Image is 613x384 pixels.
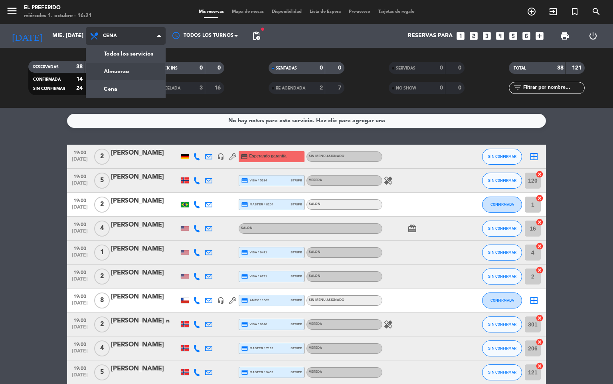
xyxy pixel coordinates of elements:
[591,7,601,16] i: search
[241,297,269,304] span: amex * 1002
[309,298,344,302] span: Sin menú asignado
[306,10,345,14] span: Lista de Espera
[527,7,536,16] i: add_circle_outline
[396,66,415,70] span: SERVIDAS
[76,64,83,70] strong: 38
[338,85,343,91] strong: 7
[291,178,302,183] span: stripe
[76,76,83,82] strong: 14
[156,86,180,90] span: CANCELADA
[309,275,320,278] span: SALON
[94,197,110,213] span: 2
[488,274,516,279] span: SIN CONFIRMAR
[217,153,224,160] i: headset_mic
[260,27,265,32] span: fiber_manual_record
[241,201,273,208] span: master * 8254
[24,4,92,12] div: El Preferido
[320,65,323,71] strong: 0
[94,149,110,165] span: 2
[320,85,323,91] strong: 2
[572,65,583,71] strong: 121
[70,372,90,382] span: [DATE]
[86,63,165,80] a: Almuerzo
[508,31,518,41] i: looks_5
[6,5,18,20] button: menu
[70,348,90,358] span: [DATE]
[228,116,385,125] div: No hay notas para este servicio. Haz clic para agregar una
[408,33,453,39] span: Reservas para
[291,322,302,327] span: stripe
[241,177,248,184] i: credit_card
[488,322,516,326] span: SIN CONFIRMAR
[529,296,539,305] i: border_all
[482,31,492,41] i: looks_3
[111,148,179,158] div: [PERSON_NAME]
[309,322,322,326] span: VEREDA
[291,370,302,375] span: stripe
[241,249,248,256] i: credit_card
[70,291,90,300] span: 19:00
[488,178,516,183] span: SIN CONFIRMAR
[469,31,479,41] i: looks_two
[536,314,544,322] i: cancel
[579,24,607,48] div: LOG OUT
[482,316,522,332] button: SIN CONFIRMAR
[86,80,165,98] a: Cena
[94,245,110,261] span: 1
[111,292,179,302] div: [PERSON_NAME]
[570,7,579,16] i: turned_in_not
[458,65,463,71] strong: 0
[111,268,179,278] div: [PERSON_NAME]
[309,370,322,374] span: VEREDA
[529,152,539,161] i: border_all
[33,78,61,82] span: CONFIRMADA
[241,369,273,376] span: master * 9452
[94,364,110,380] span: 5
[482,340,522,356] button: SIN CONFIRMAR
[309,251,320,254] span: SALON
[94,221,110,237] span: 4
[309,179,322,182] span: VEREDA
[70,277,90,286] span: [DATE]
[94,292,110,308] span: 8
[33,87,65,91] span: SIN CONFIRMAR
[94,173,110,189] span: 5
[513,83,522,93] i: filter_list
[249,153,287,159] span: Esperando garantía
[309,155,344,158] span: Sin menú asignado
[111,316,179,326] div: [PERSON_NAME] n
[70,315,90,324] span: 19:00
[291,250,302,255] span: stripe
[94,269,110,285] span: 2
[482,197,522,213] button: CONFIRMADA
[488,250,516,255] span: SIN CONFIRMAR
[70,157,90,166] span: [DATE]
[482,221,522,237] button: SIN CONFIRMAR
[488,370,516,374] span: SIN CONFIRMAR
[6,27,48,45] i: [DATE]
[74,31,84,41] i: arrow_drop_down
[241,369,248,376] i: credit_card
[70,171,90,181] span: 19:00
[70,195,90,205] span: 19:00
[291,274,302,279] span: stripe
[536,218,544,226] i: cancel
[214,85,222,91] strong: 16
[490,298,514,302] span: CONFIRMADA
[70,205,90,214] span: [DATE]
[482,245,522,261] button: SIN CONFIRMAR
[407,224,417,233] i: card_giftcard
[241,273,267,280] span: visa * 0791
[111,244,179,254] div: [PERSON_NAME]
[86,45,165,63] a: Todos los servicios
[309,346,322,350] span: VEREDA
[514,66,526,70] span: TOTAL
[241,321,248,328] i: credit_card
[70,324,90,334] span: [DATE]
[200,85,203,91] strong: 3
[536,266,544,274] i: cancel
[241,273,248,280] i: credit_card
[560,31,569,41] span: print
[495,31,505,41] i: looks_4
[33,65,59,69] span: RESERVADAS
